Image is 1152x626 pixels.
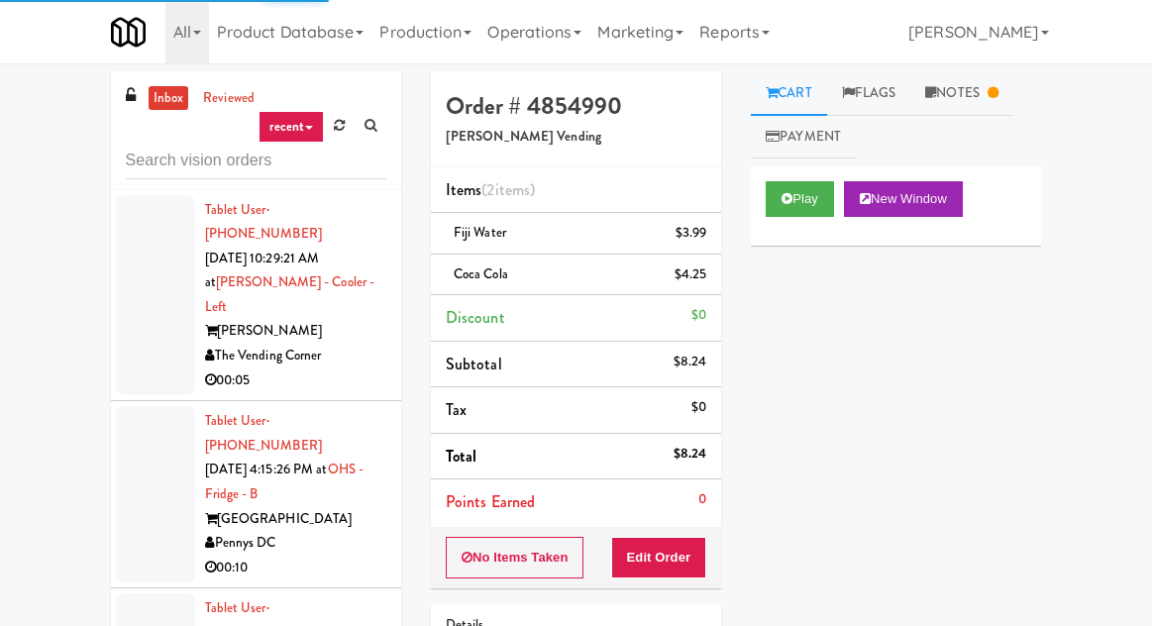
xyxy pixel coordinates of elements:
[111,401,401,588] li: Tablet User· [PHONE_NUMBER][DATE] 4:15:26 PM atOHS - Fridge - B[GEOGRAPHIC_DATA]Pennys DC00:10
[751,115,856,159] a: Payment
[495,178,531,201] ng-pluralize: items
[910,71,1013,116] a: Notes
[446,93,706,119] h4: Order # 4854990
[446,306,505,329] span: Discount
[205,200,322,244] a: Tablet User· [PHONE_NUMBER]
[675,262,707,287] div: $4.25
[446,537,584,578] button: No Items Taken
[691,303,706,328] div: $0
[205,507,386,532] div: [GEOGRAPHIC_DATA]
[205,344,386,368] div: The Vending Corner
[205,319,386,344] div: [PERSON_NAME]
[698,487,706,512] div: 0
[844,181,963,217] button: New Window
[446,445,477,468] span: Total
[446,398,467,421] span: Tax
[111,15,146,50] img: Micromart
[205,272,375,316] a: [PERSON_NAME] - Cooler - Left
[454,264,508,283] span: Coca Cola
[481,178,535,201] span: (2 )
[205,556,386,580] div: 00:10
[827,71,911,116] a: Flags
[674,350,707,374] div: $8.24
[205,249,320,292] span: [DATE] 10:29:21 AM at
[446,490,535,513] span: Points Earned
[674,442,707,467] div: $8.24
[205,411,322,455] a: Tablet User· [PHONE_NUMBER]
[446,353,502,375] span: Subtotal
[205,531,386,556] div: Pennys DC
[205,411,322,455] span: · [PHONE_NUMBER]
[691,395,706,420] div: $0
[111,190,401,402] li: Tablet User· [PHONE_NUMBER][DATE] 10:29:21 AM at[PERSON_NAME] - Cooler - Left[PERSON_NAME]The Ven...
[205,460,328,478] span: [DATE] 4:15:26 PM at
[611,537,707,578] button: Edit Order
[446,130,706,145] h5: [PERSON_NAME] Vending
[751,71,827,116] a: Cart
[766,181,834,217] button: Play
[676,221,707,246] div: $3.99
[149,86,189,111] a: inbox
[126,143,386,179] input: Search vision orders
[446,178,535,201] span: Items
[205,368,386,393] div: 00:05
[198,86,260,111] a: reviewed
[454,223,506,242] span: Fiji Water
[259,111,324,143] a: recent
